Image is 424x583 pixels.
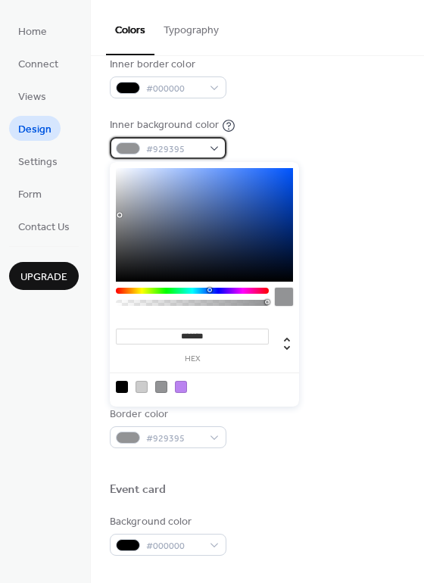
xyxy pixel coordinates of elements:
[18,220,70,235] span: Contact Us
[9,51,67,76] a: Connect
[18,187,42,203] span: Form
[146,538,202,554] span: #000000
[18,57,58,73] span: Connect
[110,117,219,133] div: Inner background color
[9,116,61,141] a: Design
[116,381,128,393] div: rgb(0, 0, 0)
[20,270,67,285] span: Upgrade
[9,262,79,290] button: Upgrade
[9,83,55,108] a: Views
[110,482,166,498] div: Event card
[110,514,223,530] div: Background color
[9,214,79,238] a: Contact Us
[116,355,269,363] label: hex
[9,148,67,173] a: Settings
[136,381,148,393] div: rgb(204, 204, 204)
[175,381,187,393] div: rgb(186, 131, 240)
[18,122,51,138] span: Design
[146,431,202,447] span: #929395
[18,89,46,105] span: Views
[18,154,58,170] span: Settings
[110,57,223,73] div: Inner border color
[146,81,202,97] span: #000000
[110,407,223,422] div: Border color
[9,181,51,206] a: Form
[18,24,47,40] span: Home
[9,18,56,43] a: Home
[155,381,167,393] div: rgb(146, 147, 149)
[146,142,202,157] span: #929395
